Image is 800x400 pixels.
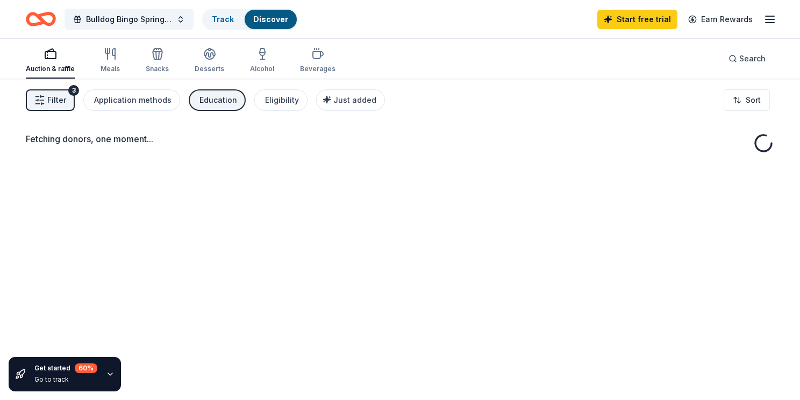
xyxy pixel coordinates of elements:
[26,89,75,111] button: Filter3
[202,9,298,30] button: TrackDiscover
[199,94,237,107] div: Education
[300,65,335,73] div: Beverages
[254,89,308,111] button: Eligibility
[47,94,66,107] span: Filter
[75,363,97,373] div: 60 %
[189,89,246,111] button: Education
[26,6,56,32] a: Home
[195,43,224,79] button: Desserts
[34,363,97,373] div: Get started
[739,52,766,65] span: Search
[253,15,288,24] a: Discover
[724,89,770,111] button: Sort
[94,94,172,107] div: Application methods
[265,94,299,107] div: Eligibility
[195,65,224,73] div: Desserts
[26,65,75,73] div: Auction & raffle
[34,375,97,384] div: Go to track
[597,10,677,29] a: Start free trial
[250,65,274,73] div: Alcohol
[746,94,761,107] span: Sort
[333,95,376,104] span: Just added
[101,43,120,79] button: Meals
[86,13,172,26] span: Bulldog Bingo Spring Fundraiser
[212,15,234,24] a: Track
[65,9,194,30] button: Bulldog Bingo Spring Fundraiser
[26,43,75,79] button: Auction & raffle
[300,43,335,79] button: Beverages
[68,85,79,96] div: 3
[250,43,274,79] button: Alcohol
[316,89,385,111] button: Just added
[146,43,169,79] button: Snacks
[101,65,120,73] div: Meals
[146,65,169,73] div: Snacks
[83,89,180,111] button: Application methods
[720,48,774,69] button: Search
[682,10,759,29] a: Earn Rewards
[26,132,774,145] div: Fetching donors, one moment...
